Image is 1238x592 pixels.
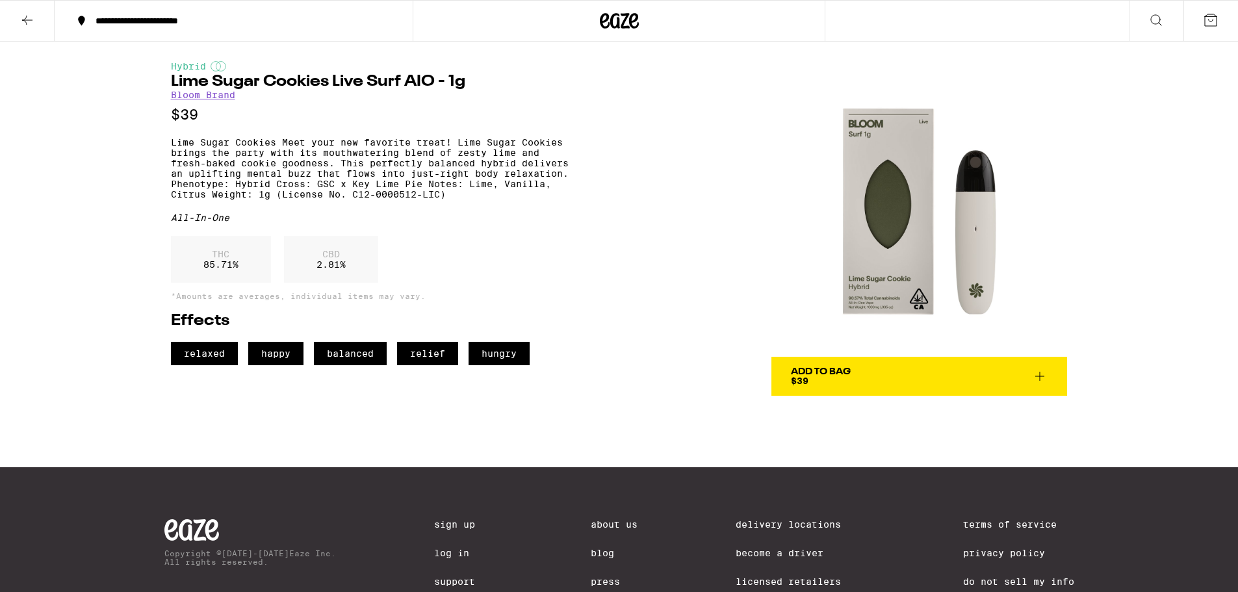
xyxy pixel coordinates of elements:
[284,236,378,283] div: 2.81 %
[591,548,638,558] a: Blog
[434,548,493,558] a: Log In
[736,576,864,587] a: Licensed Retailers
[171,212,574,223] div: All-In-One
[397,342,458,365] span: relief
[434,576,493,587] a: Support
[963,576,1074,587] a: Do Not Sell My Info
[736,519,864,530] a: Delivery Locations
[771,61,1067,357] img: Bloom Brand - Lime Sugar Cookies Live Surf AIO - 1g
[791,367,851,376] div: Add To Bag
[963,519,1074,530] a: Terms of Service
[171,313,574,329] h2: Effects
[203,249,239,259] p: THC
[434,519,493,530] a: Sign Up
[591,519,638,530] a: About Us
[171,107,574,123] p: $39
[171,342,238,365] span: relaxed
[791,376,808,386] span: $39
[171,61,574,71] div: Hybrid
[591,576,638,587] a: Press
[316,249,346,259] p: CBD
[211,61,226,71] img: hybridColor.svg
[314,342,387,365] span: balanced
[171,74,574,90] h1: Lime Sugar Cookies Live Surf AIO - 1g
[469,342,530,365] span: hungry
[164,549,336,566] p: Copyright © [DATE]-[DATE] Eaze Inc. All rights reserved.
[736,548,864,558] a: Become a Driver
[171,292,574,300] p: *Amounts are averages, individual items may vary.
[171,137,574,199] p: Lime Sugar Cookies Meet your new favorite treat! Lime Sugar Cookies brings the party with its mou...
[248,342,303,365] span: happy
[171,90,235,100] a: Bloom Brand
[771,357,1067,396] button: Add To Bag$39
[963,548,1074,558] a: Privacy Policy
[171,236,271,283] div: 85.71 %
